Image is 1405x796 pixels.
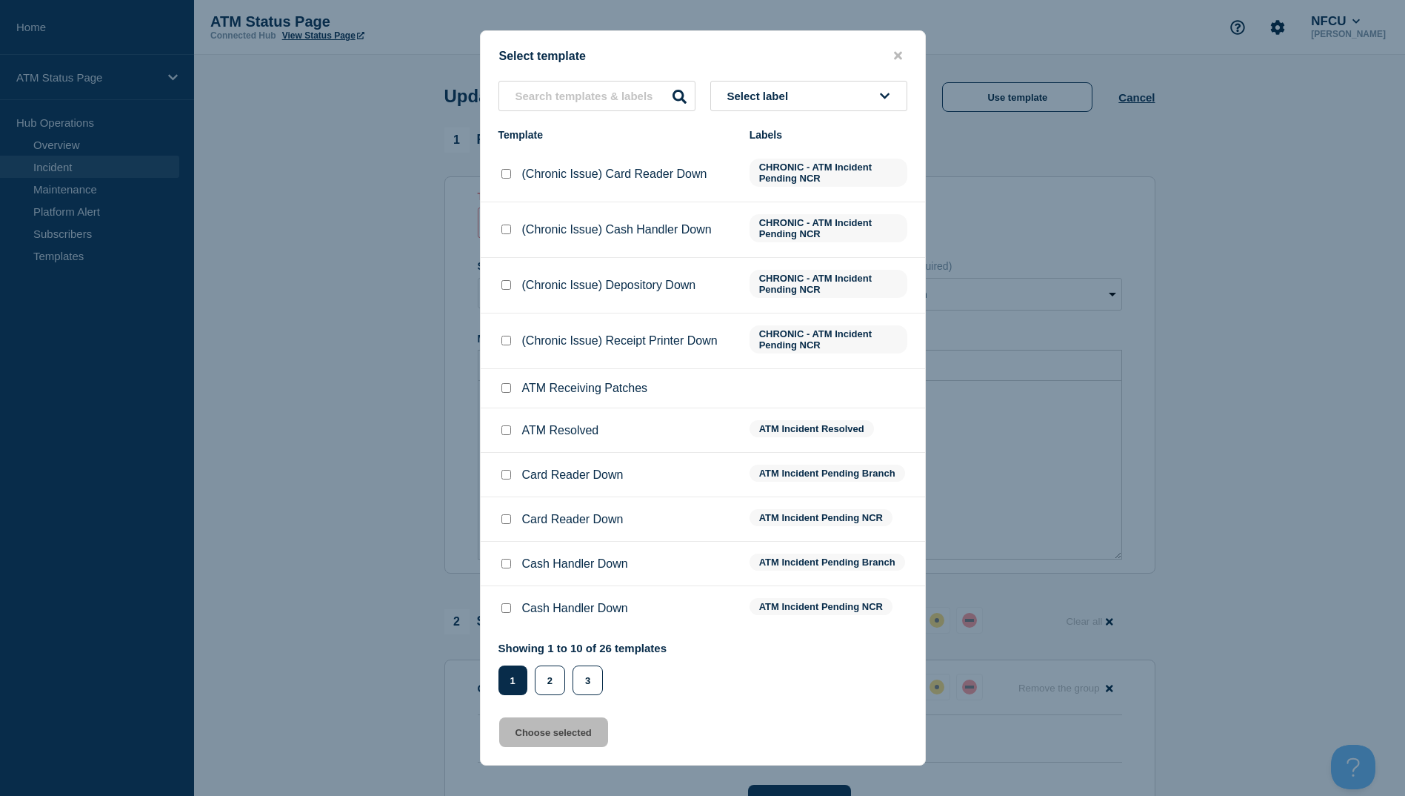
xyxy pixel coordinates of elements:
[522,334,718,348] p: (Chronic Issue) Receipt Printer Down
[750,270,907,298] span: CHRONIC - ATM Incident Pending NCR
[750,465,905,482] span: ATM Incident Pending Branch
[522,513,624,526] p: Card Reader Down
[750,554,905,571] span: ATM Incident Pending Branch
[727,90,795,102] span: Select label
[501,514,511,524] input: Card Reader Down checkbox
[501,225,511,234] input: (Chronic Issue) Cash Handler Down checkbox
[522,168,707,181] p: (Chronic Issue) Card Reader Down
[481,49,925,63] div: Select template
[750,598,892,615] span: ATM Incident Pending NCR
[501,336,511,345] input: (Chronic Issue) Receipt Printer Down checkbox
[501,603,511,613] input: Cash Handler Down checkbox
[498,642,667,654] p: Showing 1 to 10 of 26 templates
[501,280,511,290] input: (Chronic Issue) Depository Down checkbox
[535,666,565,695] button: 2
[498,81,695,111] input: Search templates & labels
[573,666,603,695] button: 3
[501,470,511,480] input: Card Reader Down checkbox
[501,383,511,393] input: ATM Receiving Patches checkbox
[710,81,907,111] button: Select label
[750,509,892,526] span: ATM Incident Pending NCR
[522,557,628,571] p: Cash Handler Down
[522,424,599,437] p: ATM Resolved
[501,559,511,568] input: Cash Handler Down checkbox
[750,129,907,141] div: Labels
[890,49,907,63] button: close button
[750,325,907,354] span: CHRONIC - ATM Incident Pending NCR
[498,129,735,141] div: Template
[522,223,712,236] p: (Chronic Issue) Cash Handler Down
[750,159,907,187] span: CHRONIC - ATM Incident Pending NCR
[522,279,696,292] p: (Chronic Issue) Depository Down
[522,468,624,482] p: Card Reader Down
[501,169,511,179] input: (Chronic Issue) Card Reader Down checkbox
[522,382,648,395] p: ATM Receiving Patches
[750,214,907,242] span: CHRONIC - ATM Incident Pending NCR
[499,717,608,747] button: Choose selected
[522,602,628,615] p: Cash Handler Down
[501,425,511,435] input: ATM Resolved checkbox
[498,666,527,695] button: 1
[750,420,874,437] span: ATM Incident Resolved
